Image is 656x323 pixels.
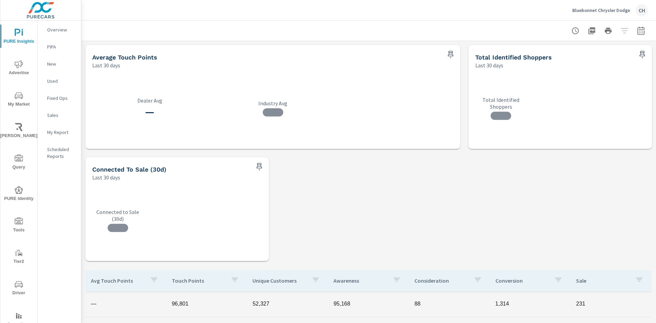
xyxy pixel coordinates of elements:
h5: Connected to Sale (30d) [92,166,166,173]
h5: Total Identified Shoppers [475,54,552,61]
div: My Report [38,127,81,137]
div: CH [635,4,648,16]
td: 52,327 [247,295,328,312]
p: Connected to Sale (30d) [92,208,143,222]
button: Select Date Range [634,24,648,38]
div: Fixed Ops [38,93,81,103]
p: Fixed Ops [47,95,76,102]
p: Touch Points [172,277,225,284]
span: PURE Insights [2,29,35,45]
p: Last 30 days [92,61,120,69]
span: Tools [2,217,35,234]
p: Last 30 days [475,61,503,69]
p: Overview [47,26,76,33]
p: Consideration [414,277,468,284]
div: New [38,59,81,69]
span: Save this to your personalized report [637,49,648,60]
p: Scheduled Reports [47,146,76,160]
td: 88 [409,295,490,312]
h5: Average Touch Points [92,54,157,61]
button: Print Report [601,24,615,38]
div: PIPA [38,42,81,52]
h3: — [92,106,207,118]
p: PIPA [47,43,76,50]
p: Last 30 days [92,173,120,181]
div: Used [38,76,81,86]
p: Total Identified Shoppers [475,96,527,110]
p: New [47,60,76,67]
td: 1,314 [490,295,571,312]
span: Save this to your personalized report [445,49,456,60]
div: Sales [38,110,81,120]
p: Unique Customers [252,277,306,284]
div: Overview [38,25,81,35]
p: Industry Avg [215,100,330,107]
p: Avg Touch Points [91,277,145,284]
span: Advertise [2,60,35,77]
td: 96,801 [166,295,247,312]
p: Bluebonnet Chrysler Dodge [572,7,630,13]
p: Sales [47,112,76,119]
p: Dealer Avg [92,97,207,104]
span: Save this to your personalized report [254,161,265,172]
span: Tier2 [2,249,35,266]
div: Scheduled Reports [38,144,81,161]
p: My Report [47,129,76,136]
p: Used [47,78,76,84]
p: Awareness [333,277,387,284]
td: 95,168 [328,295,409,312]
p: Conversion [495,277,549,284]
button: "Export Report to PDF" [585,24,599,38]
span: My Market [2,92,35,108]
span: Driver [2,280,35,297]
p: Sale [576,277,630,284]
span: PURE Identity [2,186,35,203]
span: [PERSON_NAME] [2,123,35,140]
span: Query [2,154,35,171]
td: 231 [571,295,652,312]
td: — [85,295,166,312]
